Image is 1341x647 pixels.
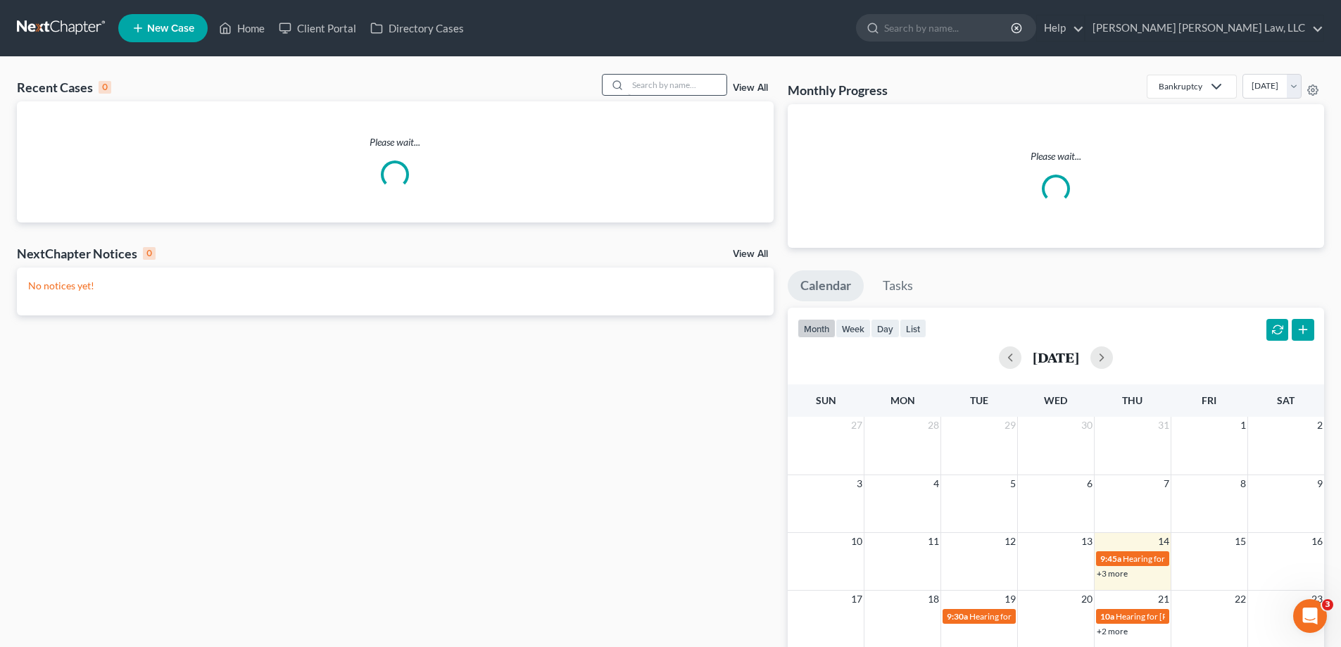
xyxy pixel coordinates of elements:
[1322,599,1333,610] span: 3
[1044,394,1067,406] span: Wed
[628,75,726,95] input: Search by name...
[850,533,864,550] span: 10
[1123,553,1233,564] span: Hearing for [PERSON_NAME]
[1159,80,1202,92] div: Bankruptcy
[926,533,940,550] span: 11
[1316,475,1324,492] span: 9
[799,149,1313,163] p: Please wait...
[99,81,111,94] div: 0
[1202,394,1216,406] span: Fri
[17,79,111,96] div: Recent Cases
[143,247,156,260] div: 0
[836,319,871,338] button: week
[1080,417,1094,434] span: 30
[1310,533,1324,550] span: 16
[788,82,888,99] h3: Monthly Progress
[1239,417,1247,434] span: 1
[1316,417,1324,434] span: 2
[1037,15,1084,41] a: Help
[147,23,194,34] span: New Case
[788,270,864,301] a: Calendar
[1097,568,1128,579] a: +3 more
[1080,591,1094,608] span: 20
[1277,394,1295,406] span: Sat
[17,135,774,149] p: Please wait...
[932,475,940,492] span: 4
[1097,626,1128,636] a: +2 more
[1003,417,1017,434] span: 29
[900,319,926,338] button: list
[1157,533,1171,550] span: 14
[1085,15,1323,41] a: [PERSON_NAME] [PERSON_NAME] Law, LLC
[28,279,762,293] p: No notices yet!
[363,15,471,41] a: Directory Cases
[1033,350,1079,365] h2: [DATE]
[1100,611,1114,622] span: 10a
[816,394,836,406] span: Sun
[1080,533,1094,550] span: 13
[212,15,272,41] a: Home
[1122,394,1142,406] span: Thu
[850,591,864,608] span: 17
[850,417,864,434] span: 27
[1009,475,1017,492] span: 5
[733,83,768,93] a: View All
[1293,599,1327,633] iframe: Intercom live chat
[17,245,156,262] div: NextChapter Notices
[871,319,900,338] button: day
[1233,591,1247,608] span: 22
[1157,591,1171,608] span: 21
[970,394,988,406] span: Tue
[1162,475,1171,492] span: 7
[947,611,968,622] span: 9:30a
[1233,533,1247,550] span: 15
[969,611,1201,622] span: Hearing for [US_STATE] Safety Association of Timbermen - Self I
[1157,417,1171,434] span: 31
[1116,611,1300,622] span: Hearing for [PERSON_NAME] & [PERSON_NAME]
[926,591,940,608] span: 18
[733,249,768,259] a: View All
[884,15,1013,41] input: Search by name...
[1310,591,1324,608] span: 23
[1003,591,1017,608] span: 19
[1239,475,1247,492] span: 8
[1003,533,1017,550] span: 12
[798,319,836,338] button: month
[1085,475,1094,492] span: 6
[855,475,864,492] span: 3
[926,417,940,434] span: 28
[890,394,915,406] span: Mon
[1100,553,1121,564] span: 9:45a
[870,270,926,301] a: Tasks
[272,15,363,41] a: Client Portal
